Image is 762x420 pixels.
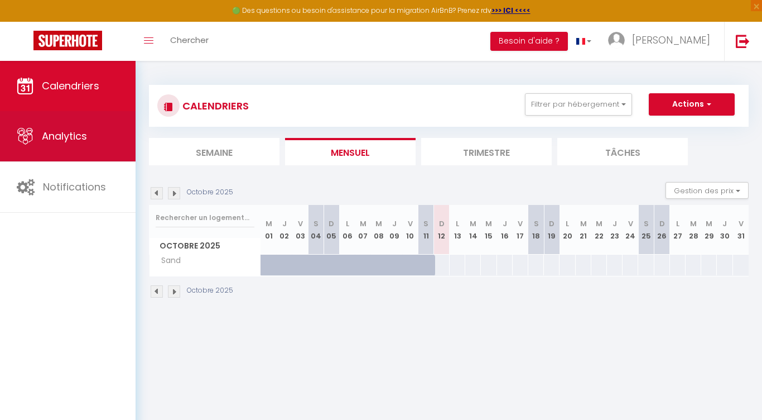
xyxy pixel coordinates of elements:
th: 22 [591,205,607,255]
abbr: J [392,218,397,229]
abbr: M [470,218,476,229]
abbr: J [722,218,727,229]
abbr: V [518,218,523,229]
a: ... [PERSON_NAME] [600,22,724,61]
th: 25 [638,205,654,255]
abbr: V [408,218,413,229]
th: 06 [340,205,355,255]
h3: CALENDRIERS [180,93,249,118]
abbr: J [613,218,617,229]
th: 10 [402,205,418,255]
span: Octobre 2025 [149,238,261,254]
li: Tâches [557,138,688,165]
th: 21 [576,205,591,255]
img: Super Booking [33,31,102,50]
th: 20 [560,205,575,255]
button: Gestion des prix [665,182,749,199]
abbr: L [676,218,679,229]
button: Actions [649,93,735,116]
abbr: J [503,218,507,229]
abbr: M [375,218,382,229]
th: 02 [277,205,292,255]
th: 30 [717,205,732,255]
a: Chercher [162,22,217,61]
abbr: V [739,218,744,229]
span: Chercher [170,34,209,46]
th: 09 [387,205,402,255]
abbr: S [314,218,319,229]
th: 27 [670,205,686,255]
th: 01 [261,205,277,255]
abbr: M [360,218,366,229]
img: logout [736,34,750,48]
abbr: M [596,218,602,229]
th: 04 [308,205,324,255]
th: 15 [481,205,496,255]
th: 19 [544,205,560,255]
img: ... [608,32,625,49]
th: 16 [497,205,513,255]
th: 28 [686,205,701,255]
abbr: S [534,218,539,229]
p: Octobre 2025 [187,187,233,198]
abbr: M [485,218,492,229]
span: Sand [151,255,193,267]
span: Calendriers [42,79,99,93]
p: Octobre 2025 [187,285,233,296]
abbr: L [456,218,459,229]
abbr: S [644,218,649,229]
th: 08 [371,205,387,255]
abbr: L [566,218,569,229]
th: 03 [292,205,308,255]
abbr: V [298,218,303,229]
li: Semaine [149,138,279,165]
abbr: M [706,218,712,229]
span: Notifications [43,180,106,194]
th: 05 [324,205,339,255]
th: 24 [623,205,638,255]
th: 23 [607,205,623,255]
abbr: M [690,218,697,229]
th: 17 [513,205,528,255]
abbr: D [659,218,665,229]
li: Trimestre [421,138,552,165]
button: Filtrer par hébergement [525,93,632,116]
th: 12 [434,205,450,255]
th: 14 [465,205,481,255]
abbr: S [423,218,428,229]
th: 18 [528,205,544,255]
span: [PERSON_NAME] [632,33,710,47]
th: 29 [701,205,717,255]
button: Besoin d'aide ? [490,32,568,51]
th: 31 [733,205,749,255]
li: Mensuel [285,138,416,165]
input: Rechercher un logement... [156,208,254,228]
a: >>> ICI <<<< [491,6,530,15]
abbr: M [580,218,587,229]
abbr: M [266,218,272,229]
abbr: D [329,218,334,229]
th: 26 [654,205,670,255]
abbr: D [439,218,445,229]
abbr: L [346,218,349,229]
th: 11 [418,205,434,255]
th: 13 [450,205,465,255]
abbr: D [549,218,554,229]
abbr: J [282,218,287,229]
th: 07 [355,205,371,255]
span: Analytics [42,129,87,143]
abbr: V [628,218,633,229]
